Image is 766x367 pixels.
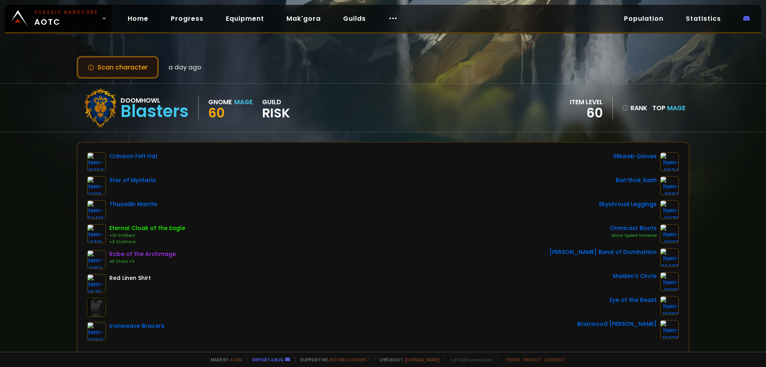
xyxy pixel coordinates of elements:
[109,200,157,208] div: Thuzadin Mantle
[219,10,270,27] a: Equipment
[109,239,185,245] div: +9 Stamina
[109,152,158,161] div: Crimson Felt Hat
[523,357,541,363] a: Privacy
[549,248,657,256] div: [PERSON_NAME] Band of Domination
[87,322,106,341] img: item-22313
[660,152,679,171] img: item-11634
[610,232,657,239] div: Minor Speed Increase
[164,10,210,27] a: Progress
[613,272,657,280] div: Maiden's Circle
[652,103,685,113] div: Top
[544,357,565,363] a: Consent
[613,152,657,161] div: Silkweb Gloves
[121,10,155,27] a: Home
[5,5,112,32] a: Classic HardcoreAOTC
[660,248,679,267] img: item-22433
[610,296,657,304] div: Eye of the Beast
[570,107,603,119] div: 60
[679,10,727,27] a: Statistics
[660,200,679,219] img: item-13170
[610,224,657,232] div: Omnicast Boots
[660,272,679,291] img: item-13001
[87,176,106,195] img: item-12103
[660,176,679,195] img: item-11662
[120,95,189,105] div: Doomhowl
[667,103,685,113] span: Mage
[77,56,159,79] button: Scan character
[622,103,648,113] div: rank
[109,176,156,184] div: Star of Mystaria
[87,200,106,219] img: item-22412
[206,357,242,363] span: Made by
[87,250,106,269] img: item-14152
[87,224,106,243] img: item-14331
[262,97,290,119] div: guild
[660,224,679,243] img: item-11822
[618,10,670,27] a: Population
[168,62,201,72] span: a day ago
[109,250,176,258] div: Robe of the Archmage
[660,320,679,339] img: item-12930
[87,152,106,171] img: item-18727
[109,274,151,282] div: Red Linen Shirt
[577,320,657,328] div: Briarwood [PERSON_NAME]
[599,200,657,208] div: Skyshroud Leggings
[616,176,657,184] div: Ban'thok Sash
[570,97,603,107] div: item level
[109,322,164,330] div: Ironweave Bracers
[253,357,284,363] a: Report a bug
[208,97,232,107] div: Gnome
[505,357,520,363] a: Terms
[280,10,327,27] a: Mak'gora
[109,258,176,265] div: All Stats +3
[405,357,440,363] a: [DOMAIN_NAME]
[330,357,369,363] a: Buy me a coffee
[120,105,189,117] div: Blasters
[34,9,98,28] span: AOTC
[262,107,290,119] span: Risk
[34,9,98,16] small: Classic Hardcore
[374,357,440,363] span: Checkout
[337,10,372,27] a: Guilds
[109,224,185,232] div: Eternal Cloak of the Eagle
[660,296,679,315] img: item-13968
[87,274,106,293] img: item-2575
[230,357,242,363] a: a fan
[208,104,225,122] span: 60
[109,232,185,239] div: +10 Intellect
[295,357,369,363] span: Support me,
[444,357,492,363] span: v. d752d5 - production
[234,97,253,107] div: Mage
